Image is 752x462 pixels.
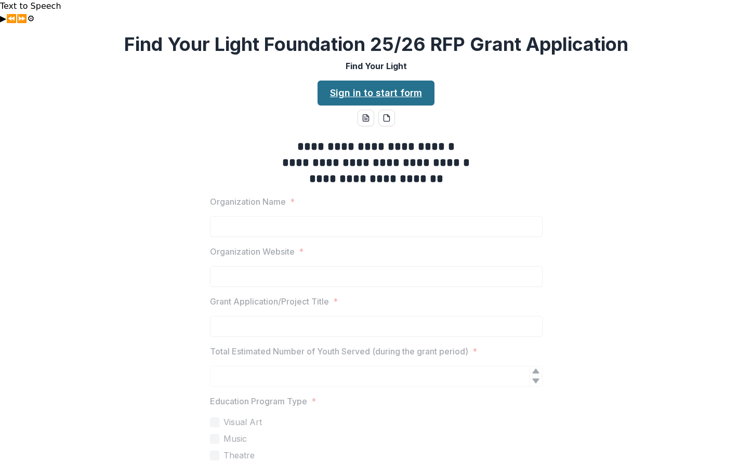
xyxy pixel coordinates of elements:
[223,449,255,461] span: Theatre
[124,33,628,56] h2: Find Your Light Foundation 25/26 RFP Grant Application
[210,295,329,308] p: Grant Application/Project Title
[6,12,17,25] button: Previous
[27,12,34,25] button: Settings
[210,345,468,358] p: Total Estimated Number of Youth Served (during the grant period)
[358,110,374,126] button: word-download
[318,81,434,105] a: Sign in to start form
[378,110,395,126] button: pdf-download
[346,60,407,72] p: Find Your Light
[223,416,262,428] span: Visual Art
[210,395,307,407] p: Education Program Type
[210,195,286,208] p: Organization Name
[17,12,27,25] button: Forward
[210,245,295,258] p: Organization Website
[223,432,247,445] span: Music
